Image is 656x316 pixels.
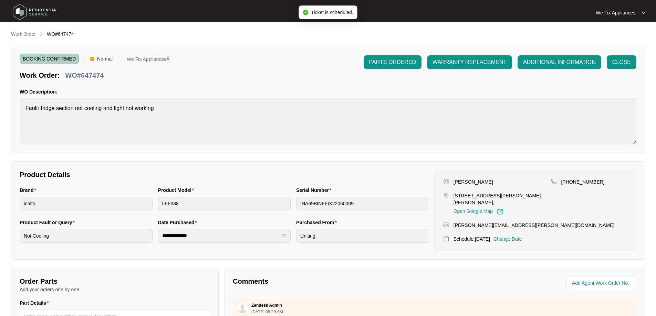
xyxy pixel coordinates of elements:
span: Ticket is scheduled. [311,10,353,15]
img: dropdown arrow [642,11,646,14]
p: Change Date [493,236,522,242]
input: Serial Number [296,197,429,210]
p: WO#647474 [65,70,104,80]
span: CLOSE [612,58,631,66]
p: Zendesk Admin [251,303,282,308]
input: Add Agent Work Order No. [572,279,632,287]
img: map-pin [443,192,449,198]
a: Open Google Map [454,209,503,215]
label: Product Model [158,187,197,194]
input: Product Fault or Query [20,229,153,243]
p: Comments [233,276,430,286]
button: WARRANTY REPLACEMENT [427,55,512,69]
p: Order Parts [20,276,210,286]
input: Product Model [158,197,291,210]
button: CLOSE [607,55,636,69]
span: BOOKING CONFIRMED [20,54,79,64]
input: Date Purchased [162,232,281,239]
img: chevron-right [39,31,44,36]
span: Normal [94,54,115,64]
a: Work Order [10,31,37,38]
img: Vercel Logo [90,57,94,61]
p: Add your orders one by one [20,286,210,293]
input: Purchased From [296,229,429,243]
label: Part Details [20,299,52,306]
button: ADDITIONAL INFORMATION [518,55,601,69]
textarea: Fault: fridge section not cooling and light not working [20,98,636,144]
p: [PHONE_NUMBER] [561,178,605,185]
p: [PERSON_NAME][EMAIL_ADDRESS][PERSON_NAME][DOMAIN_NAME] [454,222,615,229]
img: user-pin [443,178,449,185]
p: We Fix Appliances [596,9,635,16]
input: Brand [20,197,153,210]
p: [STREET_ADDRESS][PERSON_NAME][PERSON_NAME], [454,192,551,206]
p: Product Details [20,170,429,179]
p: Schedule: [DATE] [454,236,490,242]
p: WO Description: [20,88,636,95]
img: map-pin [443,222,449,228]
label: Brand [20,187,39,194]
p: [PERSON_NAME] [454,178,493,185]
img: map-pin [443,236,449,242]
span: WO#647474 [47,31,74,37]
span: PARTS ORDERED [369,58,416,66]
span: WARRANTY REPLACEMENT [433,58,507,66]
img: Link-External [497,209,503,215]
span: check-circle [303,10,308,15]
label: Serial Number [296,187,334,194]
img: map-pin [551,178,557,185]
p: We Fix AppliancesÂ [127,57,169,64]
label: Purchased From [296,219,340,226]
img: residentia service logo [10,2,59,22]
img: user.svg [237,303,248,313]
p: Work Order: [20,70,60,80]
p: [DATE] 09:29 AM [251,310,283,314]
label: Product Fault or Query [20,219,77,226]
label: Date Purchased [158,219,200,226]
span: ADDITIONAL INFORMATION [523,58,596,66]
p: Work Order [11,31,36,37]
button: PARTS ORDERED [364,55,421,69]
